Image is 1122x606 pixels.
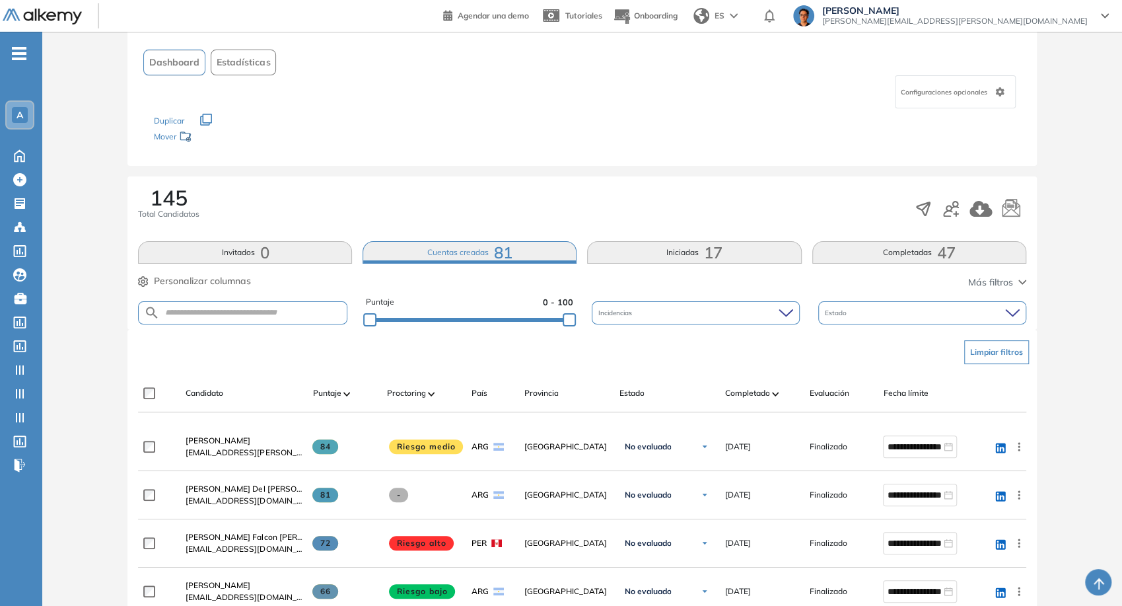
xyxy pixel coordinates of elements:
img: [missing "en.ARROW_ALT" translation] [343,392,350,396]
span: Finalizado [809,489,847,501]
button: Onboarding [613,2,678,30]
img: ARG [493,491,504,499]
span: Puntaje [366,296,394,309]
span: [PERSON_NAME][EMAIL_ADDRESS][PERSON_NAME][DOMAIN_NAME] [822,16,1088,26]
span: No evaluado [624,441,671,452]
div: Incidencias [592,301,800,324]
button: Dashboard [143,50,205,75]
img: PER [491,539,502,547]
span: Estado [825,308,849,318]
span: 0 - 100 [543,296,573,309]
span: Provincia [524,387,558,399]
span: [EMAIL_ADDRESS][DOMAIN_NAME] [186,543,302,555]
div: Configuraciones opcionales [895,75,1016,108]
i: - [12,52,26,55]
span: Candidato [186,387,223,399]
img: [missing "en.ARROW_ALT" translation] [428,392,435,396]
img: [missing "en.ARROW_ALT" translation] [772,392,779,396]
button: Personalizar columnas [138,274,251,288]
span: País [471,387,487,399]
span: [PERSON_NAME] [186,580,250,590]
span: [PERSON_NAME] [822,5,1088,16]
span: A [17,110,23,120]
span: Personalizar columnas [154,274,251,288]
span: Riesgo bajo [389,584,455,599]
span: [DATE] [724,441,750,453]
span: Proctoring [386,387,425,399]
span: [GEOGRAPHIC_DATA] [524,537,608,549]
span: [DATE] [724,537,750,549]
button: Limpiar filtros [964,340,1029,364]
img: Ícono de flecha [701,587,709,595]
span: Tutoriales [565,11,602,20]
img: Ícono de flecha [701,491,709,499]
button: Iniciadas17 [587,241,801,264]
span: [GEOGRAPHIC_DATA] [524,586,608,597]
span: ES [715,10,724,22]
div: Mover [154,126,286,150]
span: [EMAIL_ADDRESS][DOMAIN_NAME] [186,591,302,603]
span: 81 [312,488,338,502]
span: Finalizado [809,537,847,549]
span: Riesgo alto [389,536,454,550]
span: Agendar una demo [458,11,529,20]
span: [DATE] [724,586,750,597]
button: Estadísticas [211,50,276,75]
span: - [389,488,408,502]
span: Finalizado [809,586,847,597]
span: 145 [150,187,188,208]
span: 66 [312,584,338,599]
a: Agendar una demo [443,7,529,22]
img: arrow [730,13,738,19]
span: Configuraciones opcionales [901,87,990,97]
span: [PERSON_NAME] [186,436,250,445]
span: [EMAIL_ADDRESS][PERSON_NAME][DOMAIN_NAME] [186,447,302,459]
img: Logo [3,9,82,25]
span: ARG [471,586,488,597]
span: [PERSON_NAME] Del [PERSON_NAME] [186,484,332,494]
a: [PERSON_NAME] Del [PERSON_NAME] [186,483,302,495]
button: Más filtros [968,276,1026,289]
span: Dashboard [149,56,199,69]
span: 72 [312,536,338,550]
a: [PERSON_NAME] Falcon [PERSON_NAME] [186,531,302,543]
span: Total Candidatos [138,208,199,220]
span: PER [471,537,486,549]
span: Estado [619,387,644,399]
span: Duplicar [154,116,184,126]
div: Estado [818,301,1026,324]
img: ARG [493,587,504,595]
span: [GEOGRAPHIC_DATA] [524,441,608,453]
span: [PERSON_NAME] Falcon [PERSON_NAME] [186,532,343,542]
span: Puntaje [312,387,341,399]
span: [GEOGRAPHIC_DATA] [524,489,608,501]
span: No evaluado [624,538,671,549]
span: Finalizado [809,441,847,453]
span: Riesgo medio [389,439,463,454]
img: SEARCH_ALT [144,305,160,321]
span: 84 [312,439,338,454]
span: Evaluación [809,387,849,399]
span: Estadísticas [217,56,270,69]
span: Completado [724,387,769,399]
button: Cuentas creadas81 [363,241,577,264]
span: Onboarding [634,11,678,20]
span: No evaluado [624,490,671,500]
button: Completadas47 [812,241,1026,264]
img: world [693,8,709,24]
img: Ícono de flecha [701,443,709,451]
a: [PERSON_NAME] [186,435,302,447]
img: Ícono de flecha [701,539,709,547]
span: ARG [471,441,488,453]
span: ARG [471,489,488,501]
span: [DATE] [724,489,750,501]
a: [PERSON_NAME] [186,580,302,591]
span: Fecha límite [883,387,928,399]
span: No evaluado [624,586,671,597]
button: Invitados0 [138,241,352,264]
span: Incidencias [598,308,635,318]
span: [EMAIL_ADDRESS][DOMAIN_NAME] [186,495,302,507]
span: Más filtros [968,276,1013,289]
img: ARG [493,443,504,451]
